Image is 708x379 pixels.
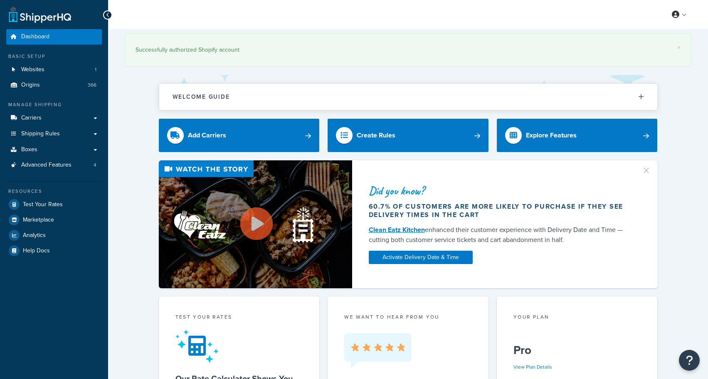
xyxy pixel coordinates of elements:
[175,313,303,323] div: Test your rates
[6,228,102,243] a: Analytics
[23,201,63,208] span: Test Your Rates
[677,44,681,51] a: ×
[6,212,102,227] a: Marketplace
[6,29,102,45] a: Dashboard
[6,157,102,173] li: Advanced Features
[513,313,641,323] div: Your Plan
[21,66,44,73] span: Websites
[6,62,102,77] li: Websites
[21,33,49,40] span: Dashboard
[679,350,700,371] button: Open Resource Center
[88,82,96,89] span: 366
[6,126,102,142] a: Shipping Rules
[188,130,226,141] div: Add Carriers
[6,142,102,157] a: Boxes
[369,251,473,264] a: Activate Delivery Date & Time
[6,101,102,108] div: Manage Shipping
[6,188,102,195] div: Resources
[6,197,102,212] a: Test Your Rates
[23,232,46,239] span: Analytics
[21,82,40,89] span: Origins
[513,363,552,371] a: View Plan Details
[21,130,60,137] span: Shipping Rules
[6,53,102,60] div: Basic Setup
[369,225,632,245] div: enhanced their customer experience with Delivery Date and Time — cutting both customer service ti...
[6,157,102,173] a: Advanced Features4
[94,162,96,169] span: 4
[369,225,425,234] a: Clean Eatz Kitchen
[159,84,657,110] button: Welcome Guide
[21,115,42,122] span: Carriers
[173,94,230,100] h2: Welcome Guide
[159,119,320,152] a: Add Carriers
[21,162,72,169] span: Advanced Features
[6,110,102,126] a: Carriers
[369,202,632,219] div: 60.7% of customers are more likely to purchase if they see delivery times in the cart
[23,217,54,224] span: Marketplace
[21,146,37,153] span: Boxes
[6,62,102,77] a: Websites1
[344,313,472,321] p: we want to hear from you
[23,247,50,254] span: Help Docs
[328,119,488,152] a: Create Rules
[497,119,658,152] a: Explore Features
[95,66,96,73] span: 1
[159,160,352,288] img: Video thumbnail
[6,243,102,258] a: Help Docs
[513,344,641,357] h5: Pro
[369,185,632,197] div: Did you know?
[526,130,577,141] div: Explore Features
[6,77,102,93] a: Origins366
[357,130,395,141] div: Create Rules
[136,44,681,56] div: Successfully authorized Shopify account
[6,77,102,93] li: Origins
